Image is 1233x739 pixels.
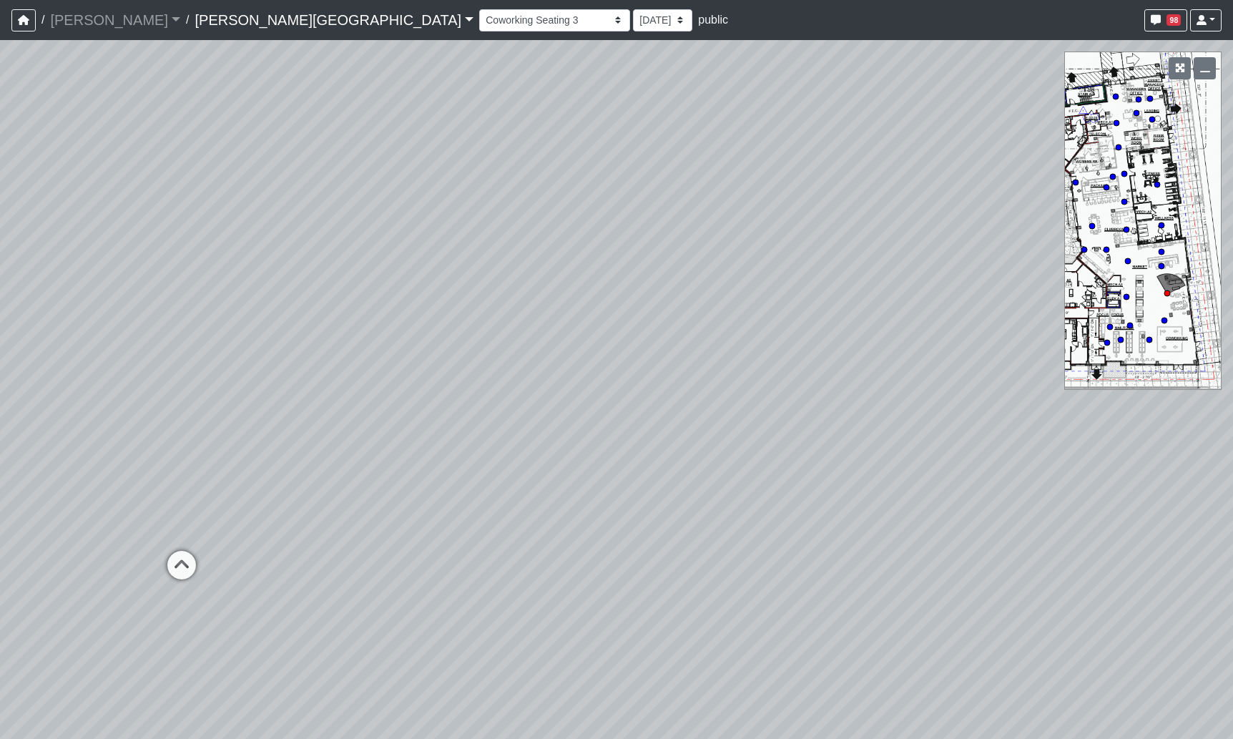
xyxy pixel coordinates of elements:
iframe: Ybug feedback widget [11,710,95,739]
span: / [36,6,50,34]
span: 98 [1166,14,1181,26]
button: 98 [1144,9,1187,31]
a: [PERSON_NAME] [50,6,180,34]
span: / [180,6,195,34]
a: [PERSON_NAME][GEOGRAPHIC_DATA] [195,6,473,34]
span: public [698,14,728,26]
